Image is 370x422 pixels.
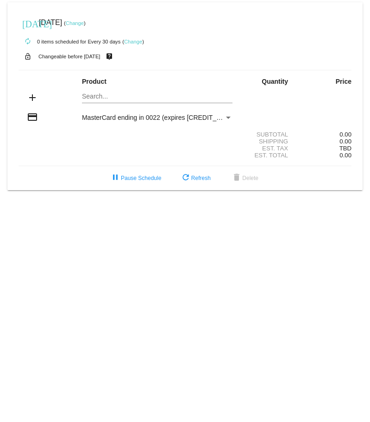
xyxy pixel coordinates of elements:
a: Change [66,20,84,26]
strong: Price [336,78,351,85]
small: 0 items scheduled for Every 30 days [19,39,120,44]
span: 0.00 [339,152,351,159]
span: Delete [231,175,258,181]
div: Shipping [240,138,296,145]
mat-icon: credit_card [27,112,38,123]
span: TBD [339,145,351,152]
mat-icon: pause [110,173,121,184]
button: Pause Schedule [102,170,169,186]
div: Est. Tax [240,145,296,152]
mat-icon: add [27,92,38,103]
mat-icon: delete [231,173,242,184]
span: Refresh [180,175,211,181]
button: Delete [224,170,266,186]
mat-icon: [DATE] [22,18,33,29]
small: ( ) [64,20,86,26]
small: Changeable before [DATE] [38,54,100,59]
div: Est. Total [240,152,296,159]
mat-select: Payment Method [82,114,232,121]
mat-icon: autorenew [22,36,33,47]
strong: Quantity [262,78,288,85]
mat-icon: live_help [104,50,115,62]
mat-icon: lock_open [22,50,33,62]
strong: Product [82,78,107,85]
button: Refresh [173,170,218,186]
div: Subtotal [240,131,296,138]
mat-icon: refresh [180,173,191,184]
div: 0.00 [296,131,351,138]
small: ( ) [122,39,144,44]
span: 0.00 [339,138,351,145]
a: Change [124,39,142,44]
span: MasterCard ending in 0022 (expires [CREDIT_CARD_DATA]) [82,114,259,121]
span: Pause Schedule [110,175,161,181]
input: Search... [82,93,232,100]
